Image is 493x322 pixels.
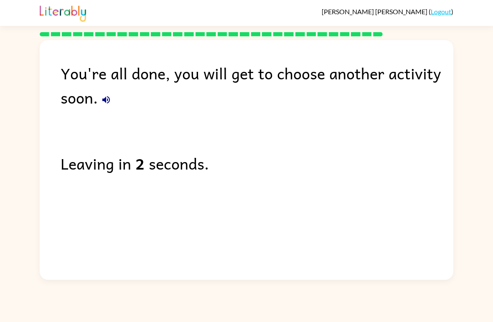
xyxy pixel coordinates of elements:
div: Leaving in seconds. [61,151,453,175]
a: Logout [431,8,451,15]
img: Literably [40,3,86,22]
b: 2 [135,151,145,175]
div: You're all done, you will get to choose another activity soon. [61,61,453,109]
span: [PERSON_NAME] [PERSON_NAME] [322,8,429,15]
div: ( ) [322,8,453,15]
